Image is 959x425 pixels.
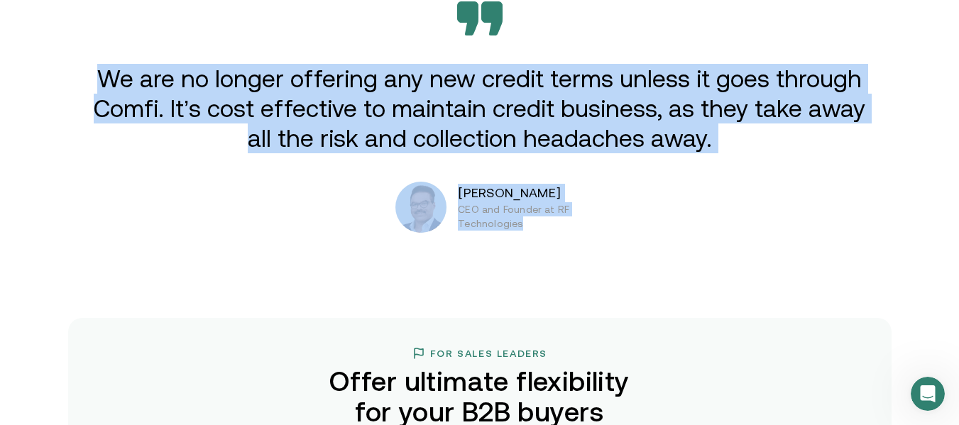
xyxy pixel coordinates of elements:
img: Bevarabia [457,1,503,35]
iframe: Intercom live chat [911,377,945,411]
img: flag [412,346,426,360]
p: [PERSON_NAME] [458,184,637,202]
h3: For Sales Leaders [430,348,547,359]
p: We are no longer offering any new credit terms unless it goes through Comfi. It’s cost effective ... [89,64,871,153]
p: CEO and Founder at RF Technologies [458,202,601,231]
img: Photoroom [395,182,446,233]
